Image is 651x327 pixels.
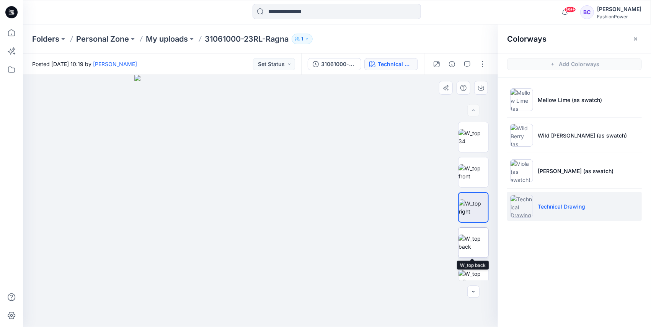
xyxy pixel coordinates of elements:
[292,34,313,44] button: 1
[321,60,356,68] div: 31061000-23RL-Ragna
[146,34,188,44] a: My uploads
[507,34,547,44] h2: Colorways
[458,235,488,251] img: W_top back
[205,34,289,44] p: 31061000-23RL-Ragna
[538,96,602,104] p: Mellow Lime (as swatch)
[364,58,418,70] button: Technical Drawing
[378,60,413,68] div: Technical Drawing
[580,5,594,19] div: BC
[459,199,488,215] img: W_top right
[597,14,641,19] div: FashionPower
[458,270,488,286] img: W_top left
[93,61,137,67] a: [PERSON_NAME]
[510,195,533,218] img: Technical Drawing
[458,129,488,145] img: W_top 34
[510,159,533,182] img: Viola (as swatch)
[76,34,129,44] a: Personal Zone
[134,75,387,327] img: eyJhbGciOiJIUzI1NiIsImtpZCI6IjAiLCJzbHQiOiJzZXMiLCJ0eXAiOiJKV1QifQ.eyJkYXRhIjp7InR5cGUiOiJzdG9yYW...
[446,58,458,70] button: Details
[308,58,361,70] button: 31061000-23RL-Ragna
[538,131,627,139] p: Wild [PERSON_NAME] (as swatch)
[565,6,576,13] span: 99+
[32,60,137,68] span: Posted [DATE] 10:19 by
[458,164,488,180] img: W_top front
[597,5,641,14] div: [PERSON_NAME]
[538,167,613,175] p: [PERSON_NAME] (as swatch)
[301,35,303,43] p: 1
[510,88,533,111] img: Mellow Lime (as swatch)
[510,124,533,147] img: Wild Berry (as swatch)
[538,202,585,210] p: Technical Drawing
[32,34,59,44] a: Folders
